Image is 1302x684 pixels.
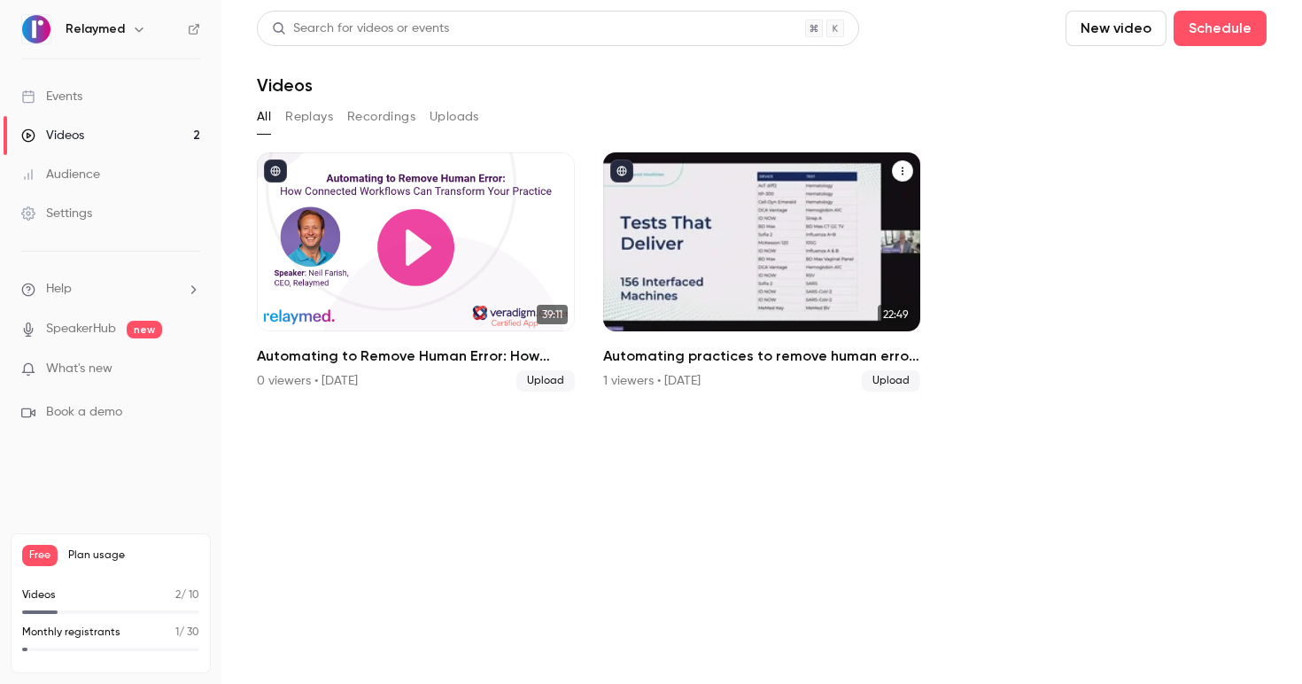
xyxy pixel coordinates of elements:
[21,205,92,222] div: Settings
[257,103,271,131] button: All
[272,19,449,38] div: Search for videos or events
[347,103,415,131] button: Recordings
[257,152,575,392] a: 39:11Automating to Remove Human Error: How Connected Workflows Can Transform Your Practice0 viewe...
[603,372,701,390] div: 1 viewers • [DATE]
[1066,11,1166,46] button: New video
[603,152,921,392] li: Automating practices to remove human error: TrustCare Health’s digitalization journey with Relaymed
[862,370,920,392] span: Upload
[175,625,199,641] p: / 30
[46,403,122,422] span: Book a demo
[179,361,200,377] iframe: Noticeable Trigger
[175,590,181,601] span: 2
[68,548,199,563] span: Plan usage
[66,20,125,38] h6: Relaymed
[257,152,1267,392] ul: Videos
[22,625,120,641] p: Monthly registrants
[264,159,287,183] button: published
[1174,11,1267,46] button: Schedule
[257,152,575,392] li: Automating to Remove Human Error: How Connected Workflows Can Transform Your Practice
[46,360,112,378] span: What's new
[516,370,575,392] span: Upload
[430,103,479,131] button: Uploads
[878,305,913,324] span: 22:49
[257,11,1267,673] section: Videos
[175,587,199,603] p: / 10
[603,152,921,392] a: 22:49Automating practices to remove human error: TrustCare Health’s digitalization journey with R...
[21,88,82,105] div: Events
[22,15,50,43] img: Relaymed
[46,280,72,299] span: Help
[537,305,568,324] span: 39:11
[610,159,633,183] button: published
[175,627,179,638] span: 1
[257,346,575,367] h2: Automating to Remove Human Error: How Connected Workflows Can Transform Your Practice
[285,103,333,131] button: Replays
[603,346,921,367] h2: Automating practices to remove human error: TrustCare Health’s digitalization journey with Relaymed
[21,280,200,299] li: help-dropdown-opener
[257,74,313,96] h1: Videos
[21,166,100,183] div: Audience
[257,372,358,390] div: 0 viewers • [DATE]
[21,127,84,144] div: Videos
[46,320,116,338] a: SpeakerHub
[22,545,58,566] span: Free
[22,587,56,603] p: Videos
[127,321,162,338] span: new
